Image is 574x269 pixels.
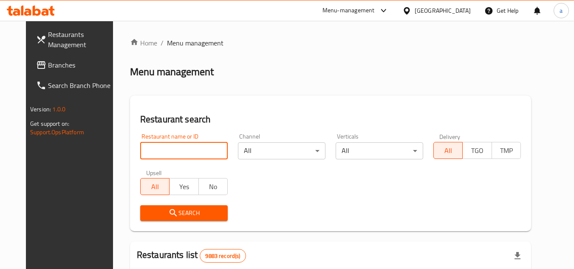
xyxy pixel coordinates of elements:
[140,113,521,126] h2: Restaurant search
[30,104,51,115] span: Version:
[560,6,563,15] span: a
[29,55,122,75] a: Branches
[198,178,228,195] button: No
[173,181,195,193] span: Yes
[169,178,198,195] button: Yes
[140,178,170,195] button: All
[433,142,463,159] button: All
[415,6,471,15] div: [GEOGRAPHIC_DATA]
[202,181,224,193] span: No
[48,60,115,70] span: Branches
[238,142,325,159] div: All
[30,118,69,129] span: Get support on:
[336,142,423,159] div: All
[48,29,115,50] span: Restaurants Management
[462,142,492,159] button: TGO
[130,38,531,48] nav: breadcrumb
[322,6,375,16] div: Menu-management
[161,38,164,48] li: /
[137,249,246,263] h2: Restaurants list
[147,208,221,218] span: Search
[144,181,166,193] span: All
[130,38,157,48] a: Home
[200,252,245,260] span: 9883 record(s)
[48,80,115,91] span: Search Branch Phone
[200,249,246,263] div: Total records count
[167,38,223,48] span: Menu management
[507,246,528,266] div: Export file
[146,170,162,176] label: Upsell
[466,144,488,157] span: TGO
[495,144,517,157] span: TMP
[439,133,461,139] label: Delivery
[30,127,84,138] a: Support.OpsPlatform
[140,142,228,159] input: Search for restaurant name or ID..
[29,24,122,55] a: Restaurants Management
[437,144,459,157] span: All
[492,142,521,159] button: TMP
[130,65,214,79] h2: Menu management
[52,104,65,115] span: 1.0.0
[140,205,228,221] button: Search
[29,75,122,96] a: Search Branch Phone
